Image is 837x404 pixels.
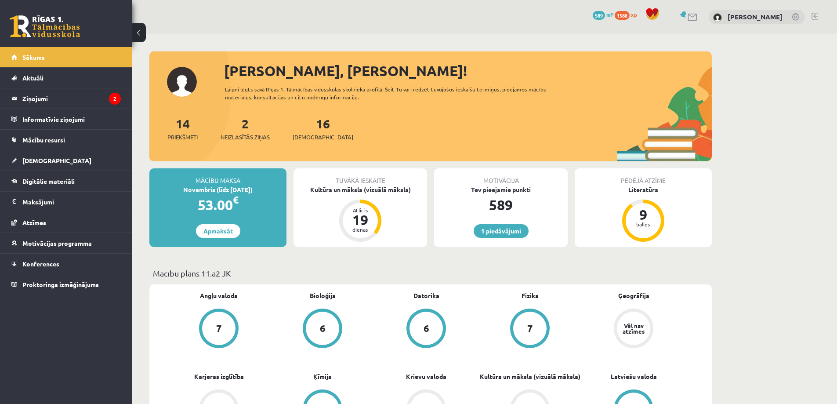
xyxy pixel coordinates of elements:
[611,372,657,381] a: Latviešu valoda
[11,192,121,212] a: Maksājumi
[11,130,121,150] a: Mācību resursi
[271,309,374,350] a: 6
[22,239,92,247] span: Motivācijas programma
[293,133,353,142] span: [DEMOGRAPHIC_DATA]
[293,185,427,243] a: Kultūra un māksla (vizuālā māksla) Atlicis 19 dienas
[22,88,121,109] legend: Ziņojumi
[293,168,427,185] div: Tuvākā ieskaite
[293,185,427,194] div: Kultūra un māksla (vizuālā māksla)
[149,168,286,185] div: Mācību maksa
[225,85,562,101] div: Laipni lūgts savā Rīgas 1. Tālmācības vidusskolas skolnieka profilā. Šeit Tu vari redzēt tuvojošo...
[630,207,656,222] div: 9
[606,11,613,18] span: mP
[22,177,75,185] span: Digitālie materiāli
[11,171,121,191] a: Digitālie materiāli
[22,192,121,212] legend: Maksājumi
[149,194,286,215] div: 53.00
[618,291,649,300] a: Ģeogrāfija
[22,109,121,129] legend: Informatīvie ziņojumi
[11,47,121,67] a: Sākums
[11,150,121,171] a: [DEMOGRAPHIC_DATA]
[293,116,353,142] a: 16[DEMOGRAPHIC_DATA]
[728,12,783,21] a: [PERSON_NAME]
[522,291,539,300] a: Fizika
[10,15,80,37] a: Rīgas 1. Tālmācības vidusskola
[320,324,326,333] div: 6
[200,291,238,300] a: Angļu valoda
[233,193,239,206] span: €
[149,185,286,194] div: Novembris (līdz [DATE])
[22,157,91,164] span: [DEMOGRAPHIC_DATA]
[615,11,630,20] span: 1588
[22,260,59,268] span: Konferences
[216,324,222,333] div: 7
[22,53,45,61] span: Sākums
[593,11,613,18] a: 589 mP
[527,324,533,333] div: 7
[621,323,646,334] div: Vēl nav atzīmes
[434,185,568,194] div: Tev pieejamie punkti
[109,93,121,105] i: 2
[434,168,568,185] div: Motivācija
[310,291,336,300] a: Bioloģija
[11,254,121,274] a: Konferences
[582,309,685,350] a: Vēl nav atzīmes
[167,309,271,350] a: 7
[575,185,712,243] a: Literatūra 9 balles
[221,133,270,142] span: Neizlasītās ziņas
[22,136,65,144] span: Mācību resursi
[11,88,121,109] a: Ziņojumi2
[22,280,99,288] span: Proktoringa izmēģinājums
[615,11,641,18] a: 1588 xp
[313,372,332,381] a: Ķīmija
[11,233,121,253] a: Motivācijas programma
[153,267,708,279] p: Mācību plāns 11.a2 JK
[221,116,270,142] a: 2Neizlasītās ziņas
[713,13,722,22] img: Juris Eduards Pleikšnis
[434,194,568,215] div: 589
[224,60,712,81] div: [PERSON_NAME], [PERSON_NAME]!
[374,309,478,350] a: 6
[11,109,121,129] a: Informatīvie ziņojumi
[22,218,46,226] span: Atzīmes
[424,324,429,333] div: 6
[575,168,712,185] div: Pēdējā atzīme
[347,213,373,227] div: 19
[196,224,240,238] a: Apmaksāt
[631,11,637,18] span: xp
[474,224,529,238] a: 1 piedāvājumi
[413,291,439,300] a: Datorika
[630,222,656,227] div: balles
[167,133,198,142] span: Priekšmeti
[478,309,582,350] a: 7
[575,185,712,194] div: Literatūra
[593,11,605,20] span: 589
[347,207,373,213] div: Atlicis
[480,372,580,381] a: Kultūra un māksla (vizuālā māksla)
[167,116,198,142] a: 14Priekšmeti
[347,227,373,232] div: dienas
[194,372,244,381] a: Karjeras izglītība
[11,274,121,295] a: Proktoringa izmēģinājums
[22,74,43,82] span: Aktuāli
[11,68,121,88] a: Aktuāli
[406,372,446,381] a: Krievu valoda
[11,212,121,233] a: Atzīmes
